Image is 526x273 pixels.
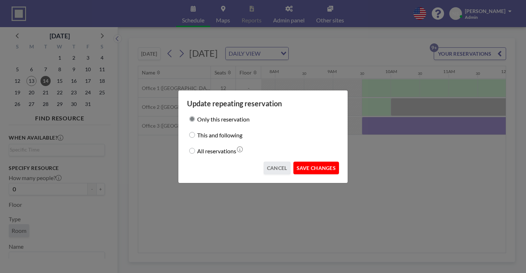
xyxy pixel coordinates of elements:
[197,130,242,140] label: This and following
[187,99,339,108] h3: Update repeating reservation
[197,146,236,156] label: All reservations
[197,114,250,124] label: Only this reservation
[264,162,290,174] button: CANCEL
[293,162,339,174] button: SAVE CHANGES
